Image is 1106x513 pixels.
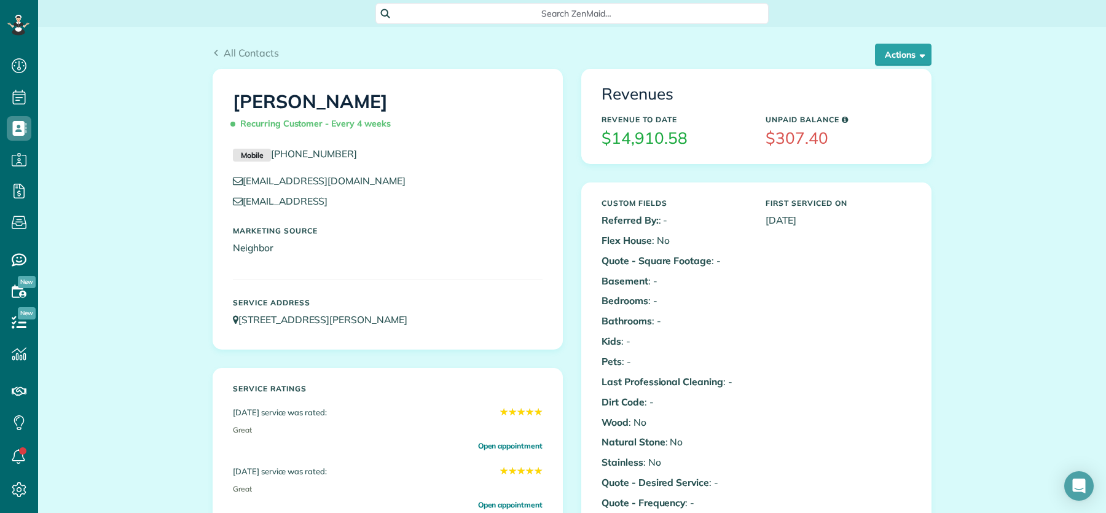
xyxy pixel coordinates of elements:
p: : - [602,254,747,268]
h5: Custom Fields [602,199,747,207]
span: ★ [525,464,534,478]
span: ★ [500,405,508,419]
b: Stainless [602,456,643,468]
a: Open appointment [478,499,543,511]
p: : - [602,274,747,288]
b: Pets [602,355,622,367]
div: Open Intercom Messenger [1064,471,1094,501]
a: [STREET_ADDRESS][PERSON_NAME] [233,313,419,326]
h3: $307.40 [766,130,911,147]
span: ★ [534,464,543,478]
h5: Service ratings [233,385,543,393]
p: Neighbor [233,241,543,255]
b: Flex House [602,234,652,246]
div: Great [233,420,543,441]
p: : - [602,213,747,227]
span: ★ [517,464,525,478]
p: [DATE] [766,213,911,227]
b: Natural Stone [602,436,665,448]
div: [DATE] service was rated: [233,405,543,419]
span: ★ [517,405,525,419]
div: Great [233,479,543,499]
p: : - [602,375,747,389]
p: : No [602,455,747,469]
p: : - [602,354,747,369]
h5: Revenue to Date [602,116,747,123]
h5: Unpaid Balance [766,116,911,123]
p: : - [602,395,747,409]
b: Referred By: [602,214,659,226]
span: ★ [534,405,543,419]
a: Mobile[PHONE_NUMBER] [233,147,357,160]
p: : - [602,496,747,510]
b: Dirt Code [602,396,645,408]
b: Bedrooms [602,294,648,307]
span: ★ [500,464,508,478]
span: New [18,276,36,288]
span: Recurring Customer - Every 4 weeks [233,113,396,135]
b: Kids [602,335,621,347]
a: [EMAIL_ADDRESS] [233,195,339,207]
b: Basement [602,275,648,287]
h3: Revenues [602,85,911,103]
h5: Marketing Source [233,227,543,235]
b: Quote - Square Footage [602,254,712,267]
p: : No [602,435,747,449]
span: All Contacts [224,47,279,59]
h5: Service Address [233,299,543,307]
b: Quote - Desired Service [602,476,709,488]
a: Open appointment [478,440,543,452]
p: : No [602,415,747,429]
h3: $14,910.58 [602,130,747,147]
b: Last Professional Cleaning [602,375,723,388]
a: [EMAIL_ADDRESS][DOMAIN_NAME] [233,174,417,187]
b: Wood [602,416,629,428]
p: : No [602,233,747,248]
span: ★ [508,405,517,419]
span: New [18,307,36,319]
div: [DATE] service was rated: [233,464,543,478]
b: Bathrooms [602,315,652,327]
h5: First Serviced On [766,199,911,207]
span: ★ [525,405,534,419]
p: : - [602,476,747,490]
span: ★ [508,464,517,478]
h1: [PERSON_NAME] [233,92,543,135]
p: : - [602,314,747,328]
a: All Contacts [213,45,279,60]
b: Quote - Frequency [602,496,685,509]
p: : - [602,294,747,308]
button: Actions [875,44,931,66]
p: : - [602,334,747,348]
small: Mobile [233,149,271,162]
